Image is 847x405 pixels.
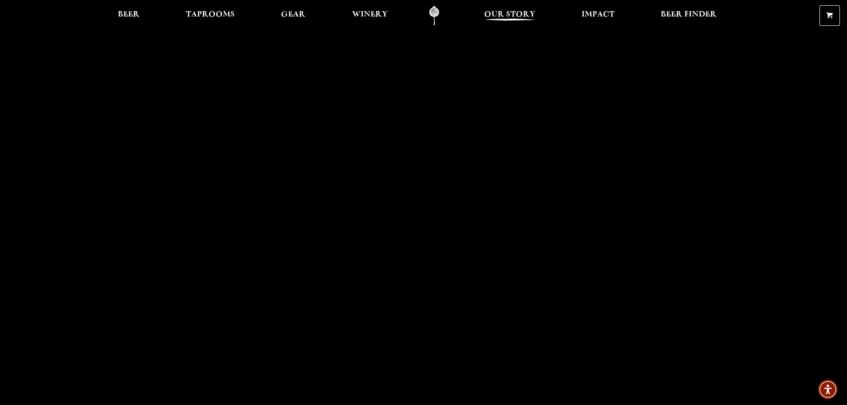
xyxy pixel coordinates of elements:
span: Beer Finder [661,11,717,18]
span: Impact [582,11,614,18]
a: Odell Home [417,6,451,26]
a: Impact [576,6,620,26]
div: Accessibility Menu [818,380,838,399]
a: Our Story [478,6,541,26]
span: Winery [352,11,388,18]
a: Gear [275,6,311,26]
a: Beer Finder [655,6,723,26]
a: Taprooms [180,6,241,26]
a: Beer [112,6,145,26]
span: Beer [118,11,140,18]
span: Taprooms [186,11,235,18]
a: Winery [346,6,393,26]
span: Our Story [484,11,535,18]
span: Gear [281,11,305,18]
